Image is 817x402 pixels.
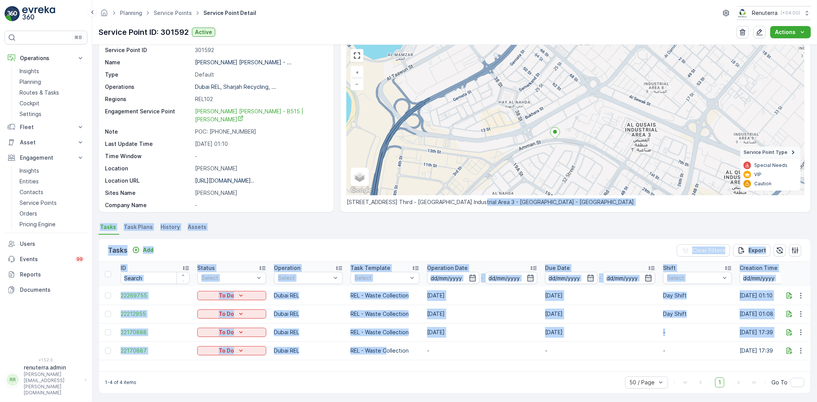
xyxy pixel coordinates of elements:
[121,310,190,318] a: 22212955
[20,154,72,162] p: Engagement
[770,26,811,38] button: Actions
[663,264,676,272] p: Shift
[188,223,206,231] span: Assets
[20,123,72,131] p: Fleet
[195,83,276,90] p: Dubai REL, Sharjah Recycling, ...
[347,198,804,206] p: [STREET_ADDRESS] Third - [GEOGRAPHIC_DATA] Industrial Area 3 - [GEOGRAPHIC_DATA] - [GEOGRAPHIC_DATA]
[423,286,541,305] td: [DATE]
[541,305,659,323] td: [DATE]
[5,236,87,252] a: Users
[98,26,189,38] p: Service Point ID: 301592
[740,147,801,159] summary: Service Point Type
[121,292,190,299] span: 22269755
[5,51,87,66] button: Operations
[16,98,87,109] a: Cockpit
[195,95,326,103] p: REL102
[20,110,41,118] p: Settings
[7,374,19,386] div: RR
[20,210,37,217] p: Orders
[349,185,374,195] img: Google
[105,71,192,78] p: Type
[16,66,87,77] a: Insights
[20,221,56,228] p: Pricing Engine
[195,28,212,36] p: Active
[197,309,266,319] button: To Do
[195,128,326,136] p: POC: ‎[PHONE_NUMBER]
[120,10,142,16] a: Planning
[121,347,190,355] a: 22170887
[663,292,732,299] p: Day Shift
[278,274,331,282] p: Select
[197,291,266,300] button: To Do
[77,256,83,262] p: 99
[105,108,192,123] p: Engagement Service Point
[24,364,81,371] p: renuterra.admin
[663,310,732,318] p: Day Shift
[350,347,419,355] p: REL - Waste Collection
[105,83,192,91] p: Operations
[5,119,87,135] button: Fleet
[195,59,291,65] p: [PERSON_NAME] [PERSON_NAME] - ...
[5,150,87,165] button: Engagement
[24,371,81,396] p: [PERSON_NAME][EMAIL_ADDRESS][PERSON_NAME][DOMAIN_NAME]
[195,201,326,209] p: -
[20,199,57,207] p: Service Points
[105,140,192,148] p: Last Update Time
[20,89,59,96] p: Routes & Tasks
[121,264,126,272] p: ID
[775,28,796,36] p: Actions
[752,9,778,17] p: Renuterra
[16,219,87,230] a: Pricing Engine
[5,135,87,150] button: Asset
[105,293,111,299] div: Toggle Row Selected
[197,328,266,337] button: To Do
[740,272,792,284] input: dd/mm/yyyy
[423,323,541,342] td: [DATE]
[20,240,84,248] p: Users
[771,379,788,386] span: Go To
[197,264,215,272] p: Status
[20,67,39,75] p: Insights
[351,78,363,90] a: Zoom Out
[740,264,778,272] p: Creation Time
[20,255,70,263] p: Events
[20,100,39,107] p: Cockpit
[100,11,108,18] a: Homepage
[195,152,326,160] p: -
[351,168,368,185] a: Layers
[355,274,408,282] p: Select
[350,328,419,336] p: REL - Waste Collection
[195,165,326,172] p: [PERSON_NAME]
[485,272,538,284] input: dd/mm/yyyy
[20,286,84,294] p: Documents
[733,244,771,257] button: Export
[274,310,343,318] p: Dubai REL
[16,187,87,198] a: Contacts
[351,50,363,61] a: View Fullscreen
[195,108,305,123] span: [PERSON_NAME] [PERSON_NAME] - B515 | [PERSON_NAME]
[692,247,725,254] p: Clear Filters
[541,323,659,342] td: [DATE]
[351,67,363,78] a: Zoom In
[427,264,468,272] p: Operation Date
[74,34,82,41] p: ⌘B
[16,198,87,208] a: Service Points
[599,273,602,283] p: -
[274,292,343,299] p: Dubai REL
[355,80,359,87] span: −
[143,246,154,254] p: Add
[427,272,480,284] input: dd/mm/yyyy
[545,264,570,272] p: Due Date
[16,176,87,187] a: Entities
[105,165,192,172] p: Location
[350,310,419,318] p: REL - Waste Collection
[16,77,87,87] a: Planning
[16,87,87,98] a: Routes & Tasks
[219,310,234,318] p: To Do
[663,328,732,336] p: -
[481,273,484,283] p: -
[16,109,87,119] a: Settings
[124,223,153,231] span: Task Plans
